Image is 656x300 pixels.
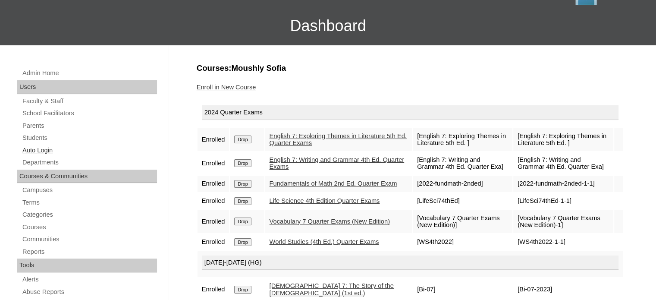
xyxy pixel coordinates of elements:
[17,80,157,94] div: Users
[270,282,394,297] a: [DEMOGRAPHIC_DATA] 7: The Story of the [DEMOGRAPHIC_DATA] (1st ed.)
[270,238,379,245] a: World Studies (4th Ed.) Quarter Exams
[22,185,157,196] a: Campuses
[197,63,624,74] h3: Courses:Moushly Sofia
[234,218,251,225] input: Drop
[413,234,512,250] td: [WS4th2022]
[413,193,512,209] td: [LifeSci74thEd]
[513,176,613,192] td: [2022-fundmath-2nded-1-1]
[234,159,251,167] input: Drop
[413,210,512,233] td: [Vocabulary 7 Quarter Exams (New Edition)]
[513,234,613,250] td: [WS4th2022-1-1]
[22,145,157,156] a: Auto Login
[413,176,512,192] td: [2022-fundmath-2nded]
[270,156,405,171] a: English 7: Writing and Grammar 4th Ed. Quarter Exams
[234,197,251,205] input: Drop
[234,286,251,294] input: Drop
[413,152,512,175] td: [English 7: Writing and Grammar 4th Ed. Quarter Exa]
[22,209,157,220] a: Categories
[234,238,251,246] input: Drop
[197,84,256,91] a: Enroll in New Course
[22,287,157,297] a: Abuse Reports
[270,197,380,204] a: Life Science 4th Edition Quarter Exams
[413,128,512,151] td: [English 7: Exploring Themes in Literature 5th Ed. ]
[22,246,157,257] a: Reports
[22,234,157,245] a: Communities
[22,96,157,107] a: Faculty & Staff
[513,152,613,175] td: [English 7: Writing and Grammar 4th Ed. Quarter Exa]
[234,136,251,143] input: Drop
[513,128,613,151] td: [English 7: Exploring Themes in Literature 5th Ed. ]
[198,193,229,209] td: Enrolled
[202,105,618,120] div: 2024 Quarter Exams
[270,180,397,187] a: Fundamentals of Math 2nd Ed. Quarter Exam
[198,152,229,175] td: Enrolled
[198,176,229,192] td: Enrolled
[22,120,157,131] a: Parents
[270,133,407,147] a: English 7: Exploring Themes in Literature 5th Ed. Quarter Exams
[270,218,390,225] a: Vocabulary 7 Quarter Exams (New Edition)
[17,170,157,183] div: Courses & Communities
[202,256,618,270] div: [DATE]-[DATE] (HG)
[22,157,157,168] a: Departments
[513,210,613,233] td: [Vocabulary 7 Quarter Exams (New Edition)-1]
[17,259,157,272] div: Tools
[198,210,229,233] td: Enrolled
[22,68,157,79] a: Admin Home
[22,274,157,285] a: Alerts
[22,197,157,208] a: Terms
[4,6,652,45] h3: Dashboard
[22,108,157,119] a: School Facilitators
[198,128,229,151] td: Enrolled
[22,222,157,233] a: Courses
[513,193,613,209] td: [LifeSci74thEd-1-1]
[198,234,229,250] td: Enrolled
[234,180,251,188] input: Drop
[22,133,157,143] a: Students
